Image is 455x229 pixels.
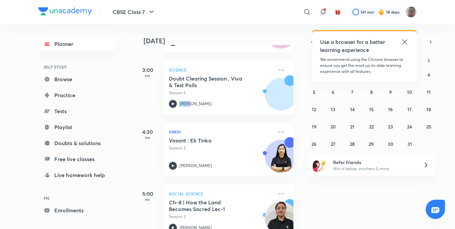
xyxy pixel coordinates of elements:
[426,106,431,113] abbr: October 18, 2025
[347,104,358,114] button: October 14, 2025
[366,121,377,132] button: October 22, 2025
[169,66,273,74] p: Science
[407,106,412,113] abbr: October 17, 2025
[169,199,252,212] h5: Ch-8 | How the Land Becomes Sacred Lec-1
[423,121,434,132] button: October 25, 2025
[426,123,431,130] abbr: October 25, 2025
[427,89,431,95] abbr: October 11, 2025
[407,89,412,95] abbr: October 10, 2025
[385,121,396,132] button: October 23, 2025
[335,9,341,15] img: avatar
[38,136,116,150] a: Doubts & solutions
[38,168,116,182] a: Live homework help
[320,57,409,75] p: We recommend using the Chrome browser to ensure you get the most up-to-date learning experience w...
[328,104,338,114] button: October 13, 2025
[144,37,300,45] h4: [DATE]
[265,143,297,175] img: Avatar
[134,190,161,198] h5: 5:00
[38,105,116,118] a: Tests
[38,204,116,217] a: Enrollments
[330,123,336,130] abbr: October 20, 2025
[369,123,374,130] abbr: October 22, 2025
[405,6,417,18] img: Vinayak Mishra
[333,159,415,166] h6: Refer friends
[366,138,377,149] button: October 29, 2025
[328,121,338,132] button: October 20, 2025
[350,106,355,113] abbr: October 14, 2025
[134,198,161,202] p: PM
[312,106,316,113] abbr: October 12, 2025
[385,138,396,149] button: October 30, 2025
[313,158,326,172] img: referral
[265,82,297,114] img: Avatar
[407,141,412,147] abbr: October 31, 2025
[169,75,252,89] h5: Doubt Clearing Session , Viva & Test Polls
[347,121,358,132] button: October 21, 2025
[180,101,212,107] p: [PERSON_NAME]
[169,214,273,220] p: Session 2
[388,123,393,130] abbr: October 23, 2025
[38,89,116,102] a: Practice
[407,123,412,130] abbr: October 24, 2025
[388,106,393,113] abbr: October 16, 2025
[38,73,116,86] a: Browse
[369,106,374,113] abbr: October 15, 2025
[38,37,116,51] a: Planner
[38,120,116,134] a: Playlist
[320,38,386,54] h5: Use a browser for a better learning experience
[134,74,161,78] p: PM
[350,141,355,147] abbr: October 28, 2025
[423,69,434,80] button: October 4, 2025
[423,104,434,114] button: October 18, 2025
[134,136,161,140] p: PM
[309,104,319,114] button: October 12, 2025
[331,141,335,147] abbr: October 27, 2025
[347,138,358,149] button: October 28, 2025
[385,87,396,97] button: October 9, 2025
[404,87,415,97] button: October 10, 2025
[313,89,315,95] abbr: October 5, 2025
[309,138,319,149] button: October 26, 2025
[366,104,377,114] button: October 15, 2025
[169,128,273,136] p: Hindi
[309,121,319,132] button: October 19, 2025
[332,89,334,95] abbr: October 6, 2025
[378,9,385,15] img: streak
[38,7,92,15] img: Company Logo
[350,123,354,130] abbr: October 21, 2025
[134,128,161,136] h5: 4:30
[332,7,343,17] button: avatar
[366,87,377,97] button: October 8, 2025
[331,106,335,113] abbr: October 13, 2025
[351,89,353,95] abbr: October 7, 2025
[109,5,160,19] button: CBSE Class 7
[427,57,430,64] abbr: Saturday
[38,61,116,73] h6: SELF STUDY
[333,166,415,172] p: Win a laptop, vouchers & more
[180,163,212,169] p: [PERSON_NAME]
[169,137,252,144] h5: Vasant : Ek Tinka
[38,152,116,166] a: Free live classes
[388,141,393,147] abbr: October 30, 2025
[328,138,338,149] button: October 27, 2025
[312,123,316,130] abbr: October 19, 2025
[404,138,415,149] button: October 31, 2025
[134,66,161,74] h5: 3:00
[385,104,396,114] button: October 16, 2025
[169,190,273,198] p: Social Science
[389,89,392,95] abbr: October 9, 2025
[38,7,92,17] a: Company Logo
[38,192,116,204] h6: ME
[370,89,373,95] abbr: October 8, 2025
[423,87,434,97] button: October 11, 2025
[328,87,338,97] button: October 6, 2025
[369,141,374,147] abbr: October 29, 2025
[169,90,273,96] p: Session 5
[311,141,316,147] abbr: October 26, 2025
[404,104,415,114] button: October 17, 2025
[427,72,430,78] abbr: October 4, 2025
[169,145,273,151] p: Session 2
[309,87,319,97] button: October 5, 2025
[404,121,415,132] button: October 24, 2025
[347,87,358,97] button: October 7, 2025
